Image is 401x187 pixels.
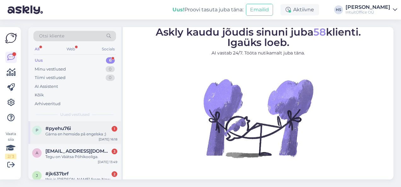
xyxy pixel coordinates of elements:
div: [PERSON_NAME] [346,5,390,10]
p: AI vastab 24/7. Tööta nutikamalt juba täna. [156,50,361,56]
div: 1 [112,126,117,132]
div: Arhiveeritud [35,101,61,107]
span: p [36,128,38,133]
div: AI Assistent [35,83,58,90]
span: #jk637brf [45,171,69,177]
div: Gärna en hemsida på engelska ;) [45,131,117,137]
span: a [36,150,38,155]
div: Tegu on Väätsa Põhikooliga. [45,154,117,160]
div: Tiimi vestlused [35,75,66,81]
img: Askly Logo [5,32,17,44]
div: Uus [35,57,43,64]
div: IntuitOffice OÜ [346,10,390,15]
img: No Chat active [201,61,315,175]
div: Web [65,45,76,53]
div: [DATE] 13:49 [98,160,117,164]
div: Aktiivne [281,4,319,15]
div: HS [334,5,343,14]
span: #pyehu76i [45,126,71,131]
span: j [36,173,38,178]
div: [DATE] 16:18 [99,137,117,142]
div: Socials [101,45,116,53]
a: [PERSON_NAME]IntuitOffice OÜ [346,5,397,15]
span: Otsi kliente [39,33,64,39]
div: 2 [112,171,117,177]
div: Minu vestlused [35,66,66,72]
span: Uued vestlused [60,112,90,117]
span: Askly kaudu jõudis sinuni juba klienti. Igaüks loeb. [156,26,361,48]
div: 6 [106,57,115,64]
span: anneli.mand@vaatsapk.ee [45,148,111,154]
div: 2 / 3 [5,154,16,159]
div: All [33,45,41,53]
b: Uus! [172,7,184,13]
div: 0 [106,66,115,72]
div: Kõik [35,92,44,98]
div: 0 [106,75,115,81]
button: Emailid [246,4,273,16]
div: Vaata siia [5,131,16,159]
span: 58 [313,26,326,38]
div: Proovi tasuta juba täna: [172,6,243,14]
div: 3 [112,149,117,154]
